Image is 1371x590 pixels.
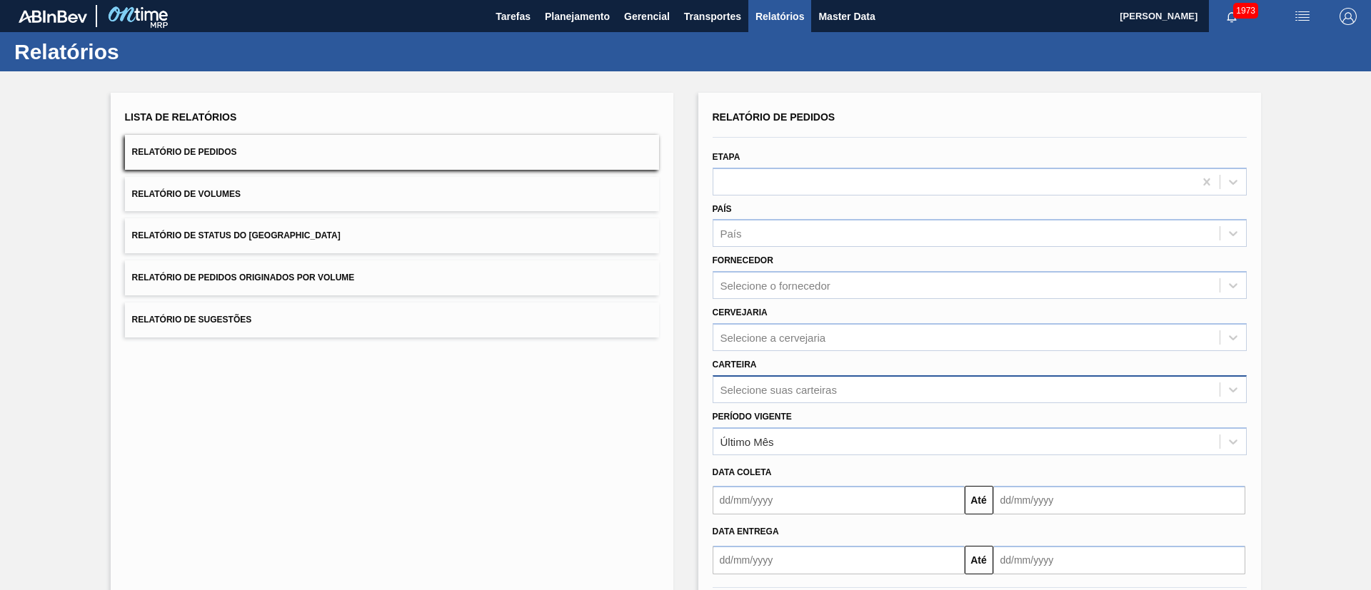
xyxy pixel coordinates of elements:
[720,435,774,447] div: Último Mês
[993,486,1245,514] input: dd/mm/yyyy
[125,177,659,212] button: Relatório de Volumes
[755,8,804,25] span: Relatórios
[965,546,993,574] button: Até
[713,111,835,123] span: Relatório de Pedidos
[720,280,830,292] div: Selecione o fornecedor
[720,383,837,395] div: Selecione suas carteiras
[1233,3,1258,19] span: 1973
[684,8,741,25] span: Transportes
[125,218,659,253] button: Relatório de Status do [GEOGRAPHIC_DATA]
[965,486,993,514] button: Até
[1294,8,1311,25] img: userActions
[545,8,610,25] span: Planejamento
[993,546,1245,574] input: dd/mm/yyyy
[713,467,772,477] span: Data coleta
[125,302,659,337] button: Relatório de Sugestões
[1209,6,1255,26] button: Notificações
[713,412,792,422] label: Período Vigente
[713,255,773,265] label: Fornecedor
[713,307,768,317] label: Cervejaria
[132,273,355,283] span: Relatório de Pedidos Originados por Volume
[1340,8,1357,25] img: Logout
[818,8,875,25] span: Master Data
[624,8,670,25] span: Gerencial
[713,486,965,514] input: dd/mm/yyyy
[132,147,237,157] span: Relatório de Pedidos
[720,228,742,240] div: País
[14,44,268,60] h1: Relatórios
[19,10,87,23] img: TNhmsLtSVTkK8tSr43FrP2fwEKptu5GPRR3wAAAABJRU5ErkJggg==
[125,260,659,295] button: Relatório de Pedidos Originados por Volume
[713,360,757,370] label: Carteira
[132,230,341,240] span: Relatório de Status do [GEOGRAPHIC_DATA]
[132,315,252,325] span: Relatório de Sugestões
[713,204,732,214] label: País
[132,189,241,199] span: Relatório de Volumes
[713,152,740,162] label: Etapa
[720,331,826,343] div: Selecione a cervejaria
[125,111,237,123] span: Lista de Relatórios
[713,527,779,536] span: Data Entrega
[713,546,965,574] input: dd/mm/yyyy
[496,8,531,25] span: Tarefas
[125,135,659,170] button: Relatório de Pedidos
